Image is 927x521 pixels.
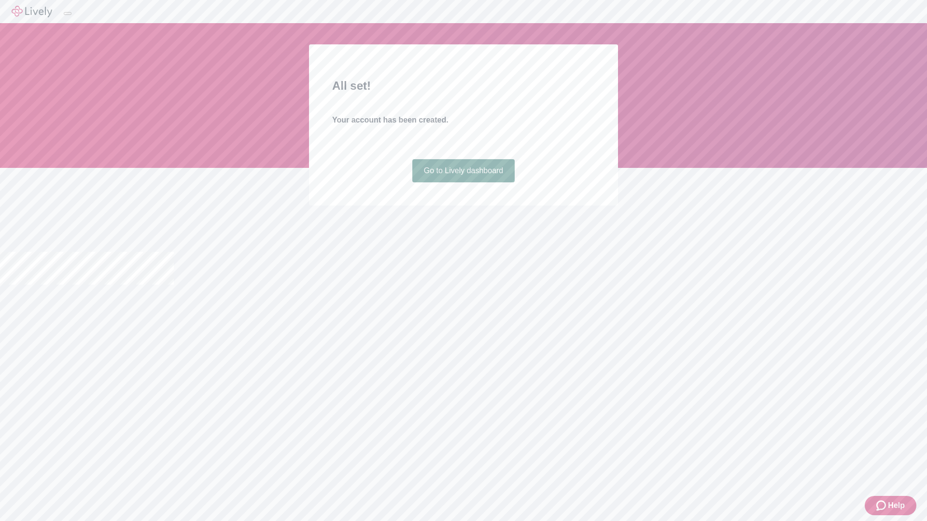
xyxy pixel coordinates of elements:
[876,500,888,511] svg: Zendesk support icon
[332,114,595,126] h4: Your account has been created.
[888,500,905,511] span: Help
[412,159,515,182] a: Go to Lively dashboard
[12,6,52,17] img: Lively
[332,77,595,95] h2: All set!
[64,12,71,15] button: Log out
[865,496,916,515] button: Zendesk support iconHelp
